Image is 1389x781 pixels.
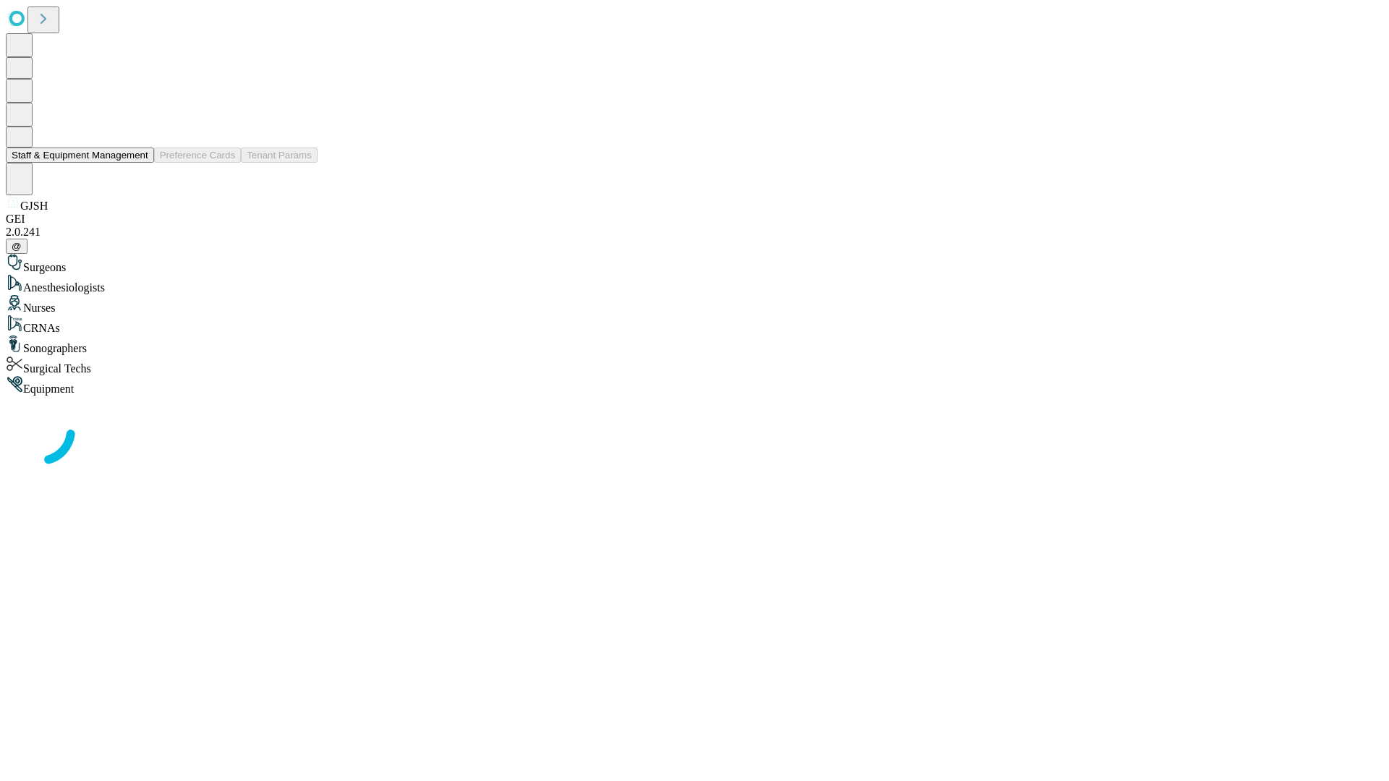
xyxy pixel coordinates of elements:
[241,148,318,163] button: Tenant Params
[12,241,22,252] span: @
[6,239,27,254] button: @
[6,226,1383,239] div: 2.0.241
[6,254,1383,274] div: Surgeons
[6,335,1383,355] div: Sonographers
[6,148,154,163] button: Staff & Equipment Management
[20,200,48,212] span: GJSH
[6,213,1383,226] div: GEI
[6,355,1383,375] div: Surgical Techs
[154,148,241,163] button: Preference Cards
[6,375,1383,396] div: Equipment
[6,315,1383,335] div: CRNAs
[6,274,1383,294] div: Anesthesiologists
[6,294,1383,315] div: Nurses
